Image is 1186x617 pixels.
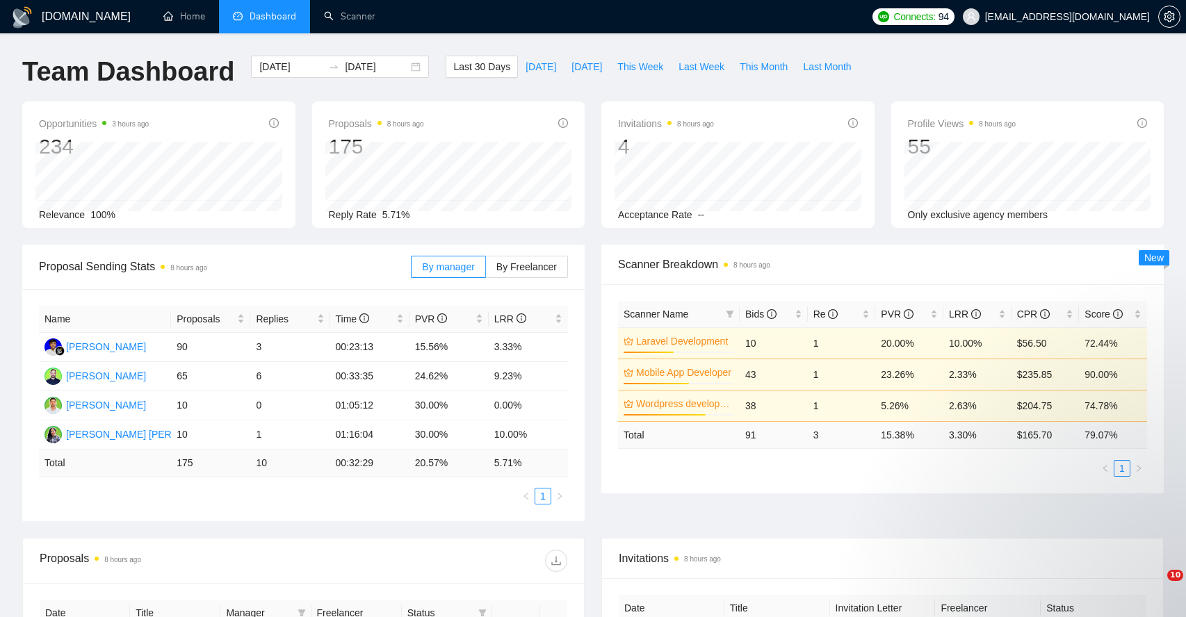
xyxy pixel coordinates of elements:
td: $ 165.70 [1012,421,1080,448]
td: 15.38 % [875,421,943,448]
span: download [546,555,567,566]
div: [PERSON_NAME] [66,368,146,384]
td: 2.33% [943,359,1012,390]
span: filter [726,310,734,318]
span: CPR [1017,308,1050,320]
span: PVR [415,313,448,324]
span: 94 [939,9,949,24]
span: New [1144,252,1164,263]
button: This Month [732,56,795,78]
span: dashboard [233,11,243,21]
li: 1 [535,488,551,504]
span: Acceptance Rate [618,209,692,220]
span: left [522,492,530,500]
td: 72.44% [1079,327,1147,359]
button: left [1097,460,1114,477]
time: 8 hours ago [387,120,424,128]
span: crown [624,399,633,409]
span: Last Week [679,59,724,74]
td: 90 [171,333,250,362]
span: 5.71% [382,209,410,220]
td: 1 [808,390,876,421]
img: logo [11,6,33,28]
div: Proposals [40,550,304,572]
a: FR[PERSON_NAME] [44,340,146,352]
td: 00:32:29 [330,450,409,477]
span: LRR [494,313,526,324]
td: 10 [250,450,330,477]
time: 8 hours ago [104,556,141,563]
button: Last Week [671,56,732,78]
th: Replies [250,306,330,333]
td: 90.00% [1079,359,1147,390]
img: upwork-logo.png [878,11,889,22]
a: 1 [1114,461,1130,476]
td: 79.07 % [1079,421,1147,448]
a: 1 [535,488,551,504]
div: 4 [618,133,714,160]
span: info-circle [1113,309,1123,319]
td: 9.23% [489,362,568,391]
span: info-circle [558,118,568,128]
td: 01:16:04 [330,420,409,450]
div: [PERSON_NAME] [66,339,146,354]
span: This Month [740,59,788,74]
a: AC[PERSON_NAME] [44,399,146,410]
span: Last 30 Days [453,59,510,74]
button: This Week [610,56,671,78]
li: Previous Page [518,488,535,504]
a: SS[PERSON_NAME] [PERSON_NAME] [44,428,229,439]
td: 20.00% [875,327,943,359]
td: 01:05:12 [330,391,409,420]
th: Name [39,306,171,333]
li: 1 [1114,460,1130,477]
span: crown [624,368,633,377]
span: Invitations [618,115,714,132]
td: 10 [171,391,250,420]
td: 1 [250,420,330,450]
td: 00:23:13 [330,333,409,362]
button: left [518,488,535,504]
td: 10.00% [489,420,568,450]
td: 10 [740,327,808,359]
div: [PERSON_NAME] [PERSON_NAME] [66,427,229,442]
li: Previous Page [1097,460,1114,477]
img: FR [44,338,62,356]
time: 8 hours ago [733,261,770,269]
td: 43 [740,359,808,390]
span: [DATE] [571,59,602,74]
span: info-circle [517,313,526,323]
time: 8 hours ago [684,555,721,563]
span: This Week [617,59,663,74]
button: [DATE] [518,56,564,78]
span: to [328,61,339,72]
span: swap-right [328,61,339,72]
button: right [551,488,568,504]
span: PVR [881,308,913,320]
span: filter [723,304,737,324]
span: 100% [90,209,115,220]
span: Connects: [893,9,935,24]
td: Total [618,421,740,448]
td: 30.00% [409,391,489,420]
td: 15.56% [409,333,489,362]
span: Invitations [619,550,1146,567]
span: Score [1085,308,1122,320]
a: Wordpress development [636,396,731,411]
span: right [1135,464,1143,472]
td: 91 [740,421,808,448]
a: Mobile App Developer [636,365,731,380]
span: Bids [745,308,777,320]
li: Next Page [1130,460,1147,477]
td: Total [39,450,171,477]
span: info-circle [1040,309,1050,319]
td: $56.50 [1012,327,1080,359]
span: Proposals [177,311,234,327]
td: 10.00% [943,327,1012,359]
span: Scanner Breakdown [618,256,1147,273]
div: 175 [329,133,424,160]
span: [DATE] [526,59,556,74]
td: 24.62% [409,362,489,391]
span: Replies [256,311,314,327]
td: 5.71 % [489,450,568,477]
